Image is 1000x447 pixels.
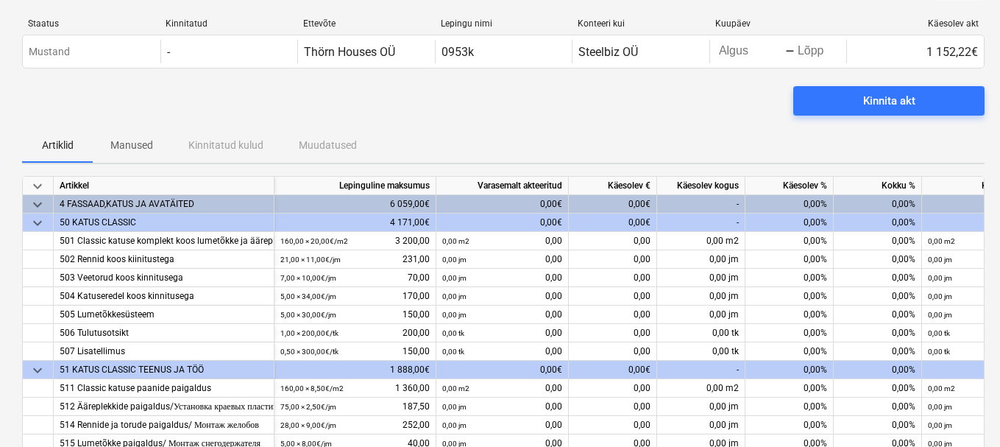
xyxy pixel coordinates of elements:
div: 6 059,00€ [274,195,436,214]
div: 0,00 [442,324,562,342]
div: 505 Lumetõkkesüsteem [60,306,268,324]
div: 4 FASSAAD,KATUS JA AVATÄITED [60,195,268,214]
div: 506 Tulutusotsikt [60,324,268,342]
div: 0,00% [745,416,834,434]
span: keyboard_arrow_down [29,177,46,195]
div: 0,00% [834,250,922,269]
small: 21,00 × 11,00€ / jm [280,256,341,264]
div: Kokku % [834,177,922,195]
div: 501 Classic katuse komplekt koos lumetõkke ja ääreplekidega [60,232,268,250]
div: 0,00 [442,416,562,434]
div: 0,00 jm [657,416,745,434]
div: 51 KATUS CLASSIC TEENUS JA TÖÖ [60,361,268,379]
div: 0,00 [442,287,562,306]
div: 0,00 tk [657,342,745,361]
div: 50 KATUS CLASSIC [60,214,268,232]
div: 0,00 [569,250,657,269]
small: 5,00 × 34,00€ / jm [280,292,336,300]
small: 0,00 jm [442,421,467,429]
div: 0,00 [442,232,562,250]
div: 0,00% [745,232,834,250]
div: 70,00 [280,269,430,287]
div: 502 Rennid koos kiinitustega [60,250,268,269]
div: 1 360,00 [280,379,430,398]
div: Thörn Houses OÜ [304,45,395,59]
div: 0,00% [745,398,834,416]
small: 1,00 × 200,00€ / tk [280,329,338,337]
div: 0,00% [745,250,834,269]
div: 0,00 [569,287,657,306]
div: 0,00% [745,379,834,398]
small: 0,00 jm [928,256,952,264]
div: 0,00% [745,214,834,232]
div: Steelbiz OÜ [578,45,638,59]
div: 0,00 m2 [657,232,745,250]
small: 0,00 m2 [442,384,469,393]
button: Kinnita akt [793,86,985,116]
div: - [785,47,795,56]
input: Lõpp [795,41,864,62]
small: 0,00 m2 [928,237,955,245]
div: - [167,45,170,59]
small: 0,00 tk [442,348,464,356]
div: 0,00 [569,232,657,250]
div: Kinnitatud [166,18,291,29]
div: Kuupäev [715,18,841,29]
div: Käesolev % [745,177,834,195]
div: 507 Lisatellimus [60,342,268,361]
small: 0,50 × 300,00€ / tk [280,348,338,356]
div: 0,00% [745,342,834,361]
div: 0,00% [745,306,834,324]
div: 0,00€ [569,195,657,214]
small: 0,00 jm [928,421,952,429]
div: 0,00 jm [657,287,745,306]
div: 0,00 jm [657,398,745,416]
div: 0,00 [569,324,657,342]
div: 0,00 [442,250,562,269]
div: 0,00% [834,324,922,342]
div: 1 152,22€ [846,40,984,63]
div: 0,00 [569,416,657,434]
div: 0,00% [834,287,922,306]
div: 0,00% [834,416,922,434]
div: 0,00% [834,379,922,398]
div: Staatus [28,18,154,29]
div: 504 Katuseredel koos kinnitusega [60,287,268,306]
small: 160,00 × 20,00€ / m2 [280,237,348,245]
div: 0,00 [569,269,657,287]
div: 1 888,00€ [274,361,436,379]
small: 0,00 m2 [928,384,955,393]
div: 0,00% [834,342,922,361]
div: 0,00% [834,306,922,324]
div: 150,00 [280,342,430,361]
div: - [657,214,745,232]
div: 231,00 [280,250,430,269]
div: Käesolev akt [853,18,979,29]
p: Mustand [29,44,70,60]
div: Käesolev € [569,177,657,195]
div: Kinnita akt [863,91,915,110]
div: 0953k [442,45,474,59]
small: 0,00 tk [928,348,950,356]
div: 0,00 m2 [657,379,745,398]
div: 150,00 [280,306,430,324]
div: 0,00% [745,324,834,342]
small: 0,00 jm [442,403,467,411]
div: - [657,361,745,379]
small: 0,00 jm [928,403,952,411]
small: 0,00 jm [928,311,952,319]
div: 0,00 [442,379,562,398]
div: 0,00 jm [657,269,745,287]
small: 7,00 × 10,00€ / jm [280,274,336,282]
div: 0,00 jm [657,306,745,324]
span: keyboard_arrow_down [29,196,46,214]
small: 0,00 jm [442,311,467,319]
div: 0,00€ [436,214,569,232]
div: 0,00% [834,361,922,379]
div: 252,00 [280,416,430,434]
div: Varasemalt akteeritud [436,177,569,195]
div: Lepingu nimi [441,18,567,29]
small: 160,00 × 8,50€ / m2 [280,384,344,393]
div: 0,00% [834,214,922,232]
div: 3 200,00 [280,232,430,250]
